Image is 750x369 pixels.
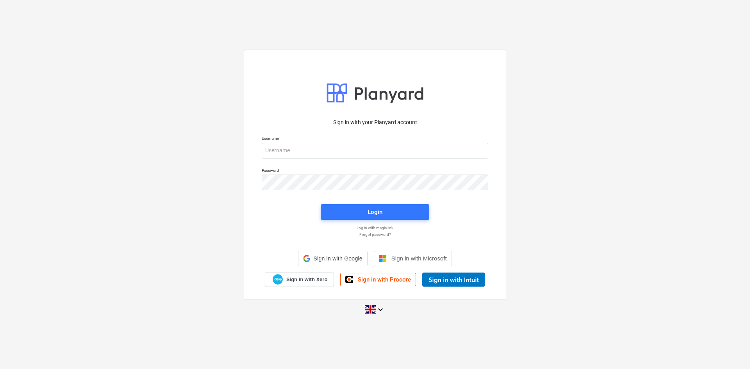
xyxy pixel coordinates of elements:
[262,143,488,159] input: Username
[376,305,385,314] i: keyboard_arrow_down
[262,136,488,143] p: Username
[391,255,447,262] span: Sign in with Microsoft
[265,273,334,286] a: Sign in with Xero
[286,276,327,283] span: Sign in with Xero
[298,251,367,266] div: Sign in with Google
[321,204,429,220] button: Login
[379,255,387,262] img: Microsoft logo
[262,168,488,175] p: Password
[273,274,283,285] img: Xero logo
[258,225,492,230] a: Log in with magic link
[340,273,416,286] a: Sign in with Procore
[368,207,382,217] div: Login
[313,255,362,262] span: Sign in with Google
[258,232,492,237] a: Forgot password?
[358,276,411,283] span: Sign in with Procore
[262,118,488,127] p: Sign in with your Planyard account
